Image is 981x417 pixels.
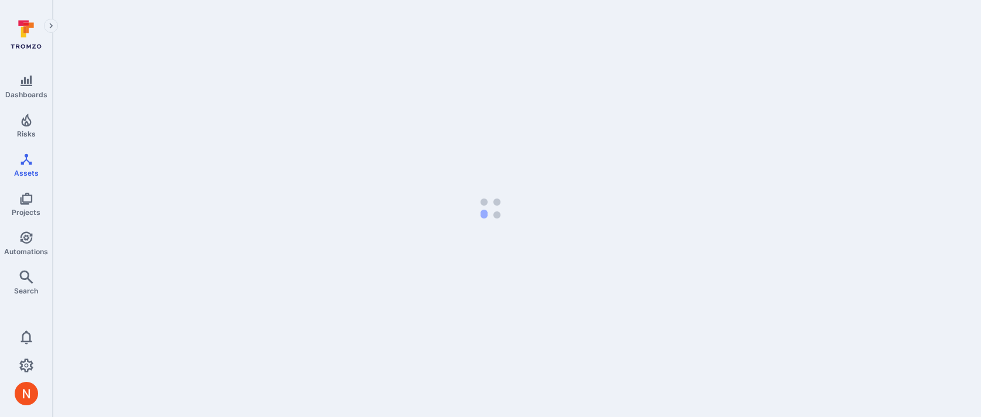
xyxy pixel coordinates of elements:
[12,208,40,217] span: Projects
[47,21,55,31] i: Expand navigation menu
[14,169,39,177] span: Assets
[17,129,36,138] span: Risks
[14,286,38,295] span: Search
[5,90,47,99] span: Dashboards
[15,382,38,405] div: Neeren Patki
[15,382,38,405] img: ACg8ocIprwjrgDQnDsNSk9Ghn5p5-B8DpAKWoJ5Gi9syOE4K59tr4Q=s96-c
[4,247,48,256] span: Automations
[44,19,58,33] button: Expand navigation menu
